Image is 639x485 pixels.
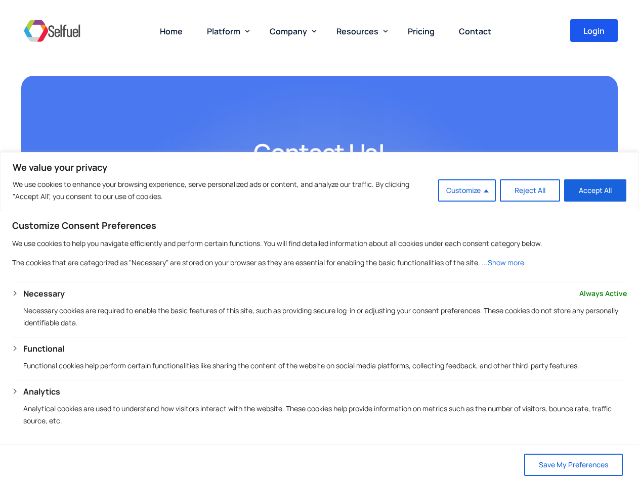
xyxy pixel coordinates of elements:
[23,305,627,329] p: Necessary cookies are required to enable the basic features of this site, such as providing secur...
[207,26,240,37] span: Platform
[23,360,627,372] p: Functional cookies help perform certain functionalities like sharing the content of the website o...
[23,403,627,427] p: Analytical cookies are used to understand how visitors interact with the website. These cookies h...
[12,219,156,231] span: Customize Consent Preferences
[570,19,618,42] a: Login
[13,178,431,203] p: We use cookies to enhance your browsing experience, serve personalized ads or content, and analyz...
[23,385,60,398] button: Analytics
[564,179,626,202] button: Accept All
[62,136,578,169] h2: Contact Us!
[21,16,83,46] img: Selfuel - Democratizing Innovation
[583,27,605,35] span: Login
[12,237,627,250] p: We use cookies to help you navigate efficiently and perform certain functions. You will find deta...
[12,257,627,269] p: The cookies that are categorized as "Necessary" are stored on your browser as they are essential ...
[270,26,307,37] span: Company
[471,376,639,485] iframe: Chat Widget
[336,26,378,37] span: Resources
[459,26,491,37] span: Contact
[408,26,435,37] span: Pricing
[160,26,183,37] span: Home
[500,179,560,202] button: Reject All
[23,343,64,355] button: Functional
[23,287,65,300] button: Necessary
[488,257,524,269] button: Show more
[438,179,496,202] button: Customize
[13,161,626,173] p: We value your privacy
[579,287,627,300] span: Always Active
